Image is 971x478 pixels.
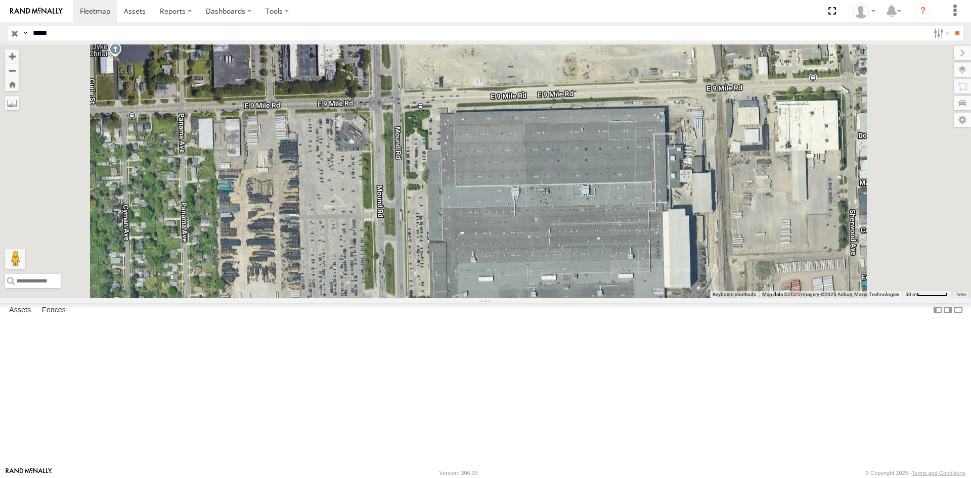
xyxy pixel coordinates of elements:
[762,292,899,297] span: Map data ©2025 Imagery ©2025 Airbus, Maxar Technologies
[5,96,19,110] label: Measure
[915,3,931,19] i: ?
[5,63,19,77] button: Zoom out
[953,303,963,318] label: Hide Summary Table
[439,470,478,476] div: Version: 306.00
[902,291,951,298] button: Map Scale: 50 m per 57 pixels
[905,292,917,297] span: 50 m
[10,8,63,15] img: rand-logo.svg
[956,292,966,296] a: Terms (opens in new tab)
[5,50,19,63] button: Zoom in
[5,77,19,91] button: Zoom Home
[943,303,953,318] label: Dock Summary Table to the Right
[930,26,951,40] label: Search Filter Options
[713,291,756,298] button: Keyboard shortcuts
[21,26,29,40] label: Search Query
[5,249,25,269] button: Drag Pegman onto the map to open Street View
[865,470,965,476] div: © Copyright 2025 -
[37,304,71,318] label: Fences
[850,4,879,19] div: Juan Lopez
[912,470,965,476] a: Terms and Conditions
[6,468,52,478] a: Visit our Website
[4,304,36,318] label: Assets
[954,113,971,127] label: Map Settings
[933,303,943,318] label: Dock Summary Table to the Left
